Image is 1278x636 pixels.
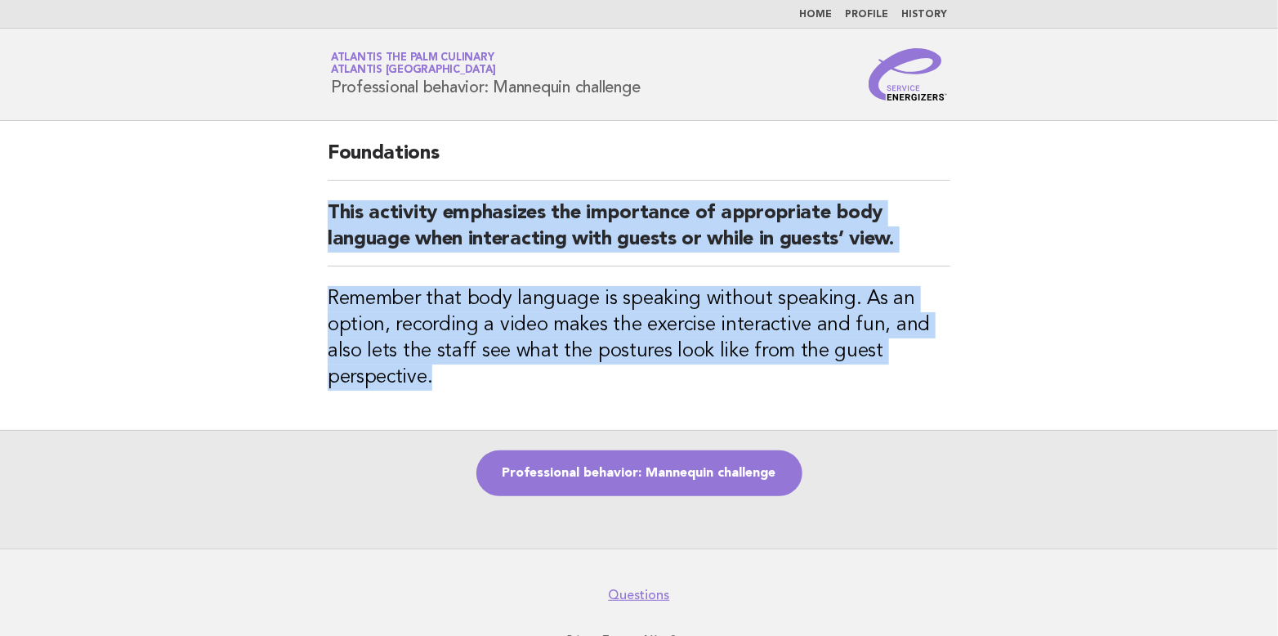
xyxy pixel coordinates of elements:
[328,286,950,391] h3: Remember that body language is speaking without speaking. As an option, recording a video makes t...
[869,48,947,101] img: Service Energizers
[331,65,496,76] span: Atlantis [GEOGRAPHIC_DATA]
[799,10,832,20] a: Home
[476,450,802,496] a: Professional behavior: Mannequin challenge
[845,10,888,20] a: Profile
[331,52,496,75] a: Atlantis The Palm CulinaryAtlantis [GEOGRAPHIC_DATA]
[328,141,950,181] h2: Foundations
[609,587,670,603] a: Questions
[901,10,947,20] a: History
[331,53,641,96] h1: Professional behavior: Mannequin challenge
[328,200,950,266] h2: This activity emphasizes the importance of appropriate body language when interacting with guests...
